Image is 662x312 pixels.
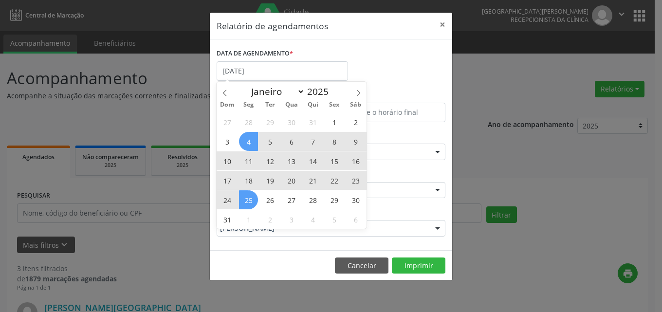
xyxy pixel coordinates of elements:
[303,210,322,229] span: Setembro 4, 2025
[433,13,452,37] button: Close
[346,171,365,190] span: Agosto 23, 2025
[217,102,238,108] span: Dom
[260,171,279,190] span: Agosto 19, 2025
[303,132,322,151] span: Agosto 7, 2025
[218,210,237,229] span: Agosto 31, 2025
[259,102,281,108] span: Ter
[260,151,279,170] span: Agosto 12, 2025
[217,46,293,61] label: DATA DE AGENDAMENTO
[282,171,301,190] span: Agosto 20, 2025
[217,61,348,81] input: Selecione uma data ou intervalo
[325,132,344,151] span: Agosto 8, 2025
[239,190,258,209] span: Agosto 25, 2025
[392,257,445,274] button: Imprimir
[260,132,279,151] span: Agosto 5, 2025
[281,102,302,108] span: Qua
[302,102,324,108] span: Qui
[239,132,258,151] span: Agosto 4, 2025
[238,102,259,108] span: Seg
[218,151,237,170] span: Agosto 10, 2025
[260,210,279,229] span: Setembro 2, 2025
[218,171,237,190] span: Agosto 17, 2025
[325,112,344,131] span: Agosto 1, 2025
[325,190,344,209] span: Agosto 29, 2025
[239,210,258,229] span: Setembro 1, 2025
[260,190,279,209] span: Agosto 26, 2025
[239,151,258,170] span: Agosto 11, 2025
[217,19,328,32] h5: Relatório de agendamentos
[346,210,365,229] span: Setembro 6, 2025
[346,190,365,209] span: Agosto 30, 2025
[346,112,365,131] span: Agosto 2, 2025
[346,151,365,170] span: Agosto 16, 2025
[346,132,365,151] span: Agosto 9, 2025
[303,190,322,209] span: Agosto 28, 2025
[282,210,301,229] span: Setembro 3, 2025
[305,85,337,98] input: Year
[324,102,345,108] span: Sex
[303,151,322,170] span: Agosto 14, 2025
[218,190,237,209] span: Agosto 24, 2025
[325,151,344,170] span: Agosto 15, 2025
[333,88,445,103] label: ATÉ
[218,132,237,151] span: Agosto 3, 2025
[345,102,367,108] span: Sáb
[333,103,445,122] input: Selecione o horário final
[218,112,237,131] span: Julho 27, 2025
[325,210,344,229] span: Setembro 5, 2025
[239,112,258,131] span: Julho 28, 2025
[246,85,305,98] select: Month
[239,171,258,190] span: Agosto 18, 2025
[282,112,301,131] span: Julho 30, 2025
[335,257,388,274] button: Cancelar
[260,112,279,131] span: Julho 29, 2025
[282,151,301,170] span: Agosto 13, 2025
[325,171,344,190] span: Agosto 22, 2025
[303,112,322,131] span: Julho 31, 2025
[282,132,301,151] span: Agosto 6, 2025
[282,190,301,209] span: Agosto 27, 2025
[303,171,322,190] span: Agosto 21, 2025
